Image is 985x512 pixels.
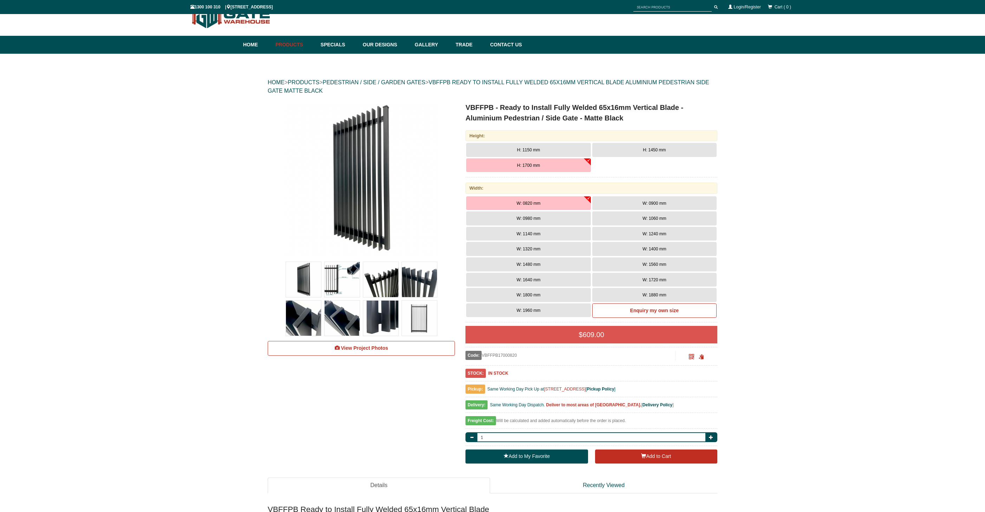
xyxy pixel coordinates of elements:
button: W: 1560 mm [592,257,717,271]
span: Same Working Day Dispatch. [490,402,545,407]
button: W: 0820 mm [466,196,591,210]
span: STOCK: [465,369,486,378]
div: > > > [268,71,717,102]
a: Delivery Policy [642,402,672,407]
span: 609.00 [583,331,604,339]
span: W: 1560 mm [642,262,666,267]
a: PEDESTRIAN / SIDE / GARDEN GATES [322,79,425,85]
span: Freight Cost: [465,416,496,425]
span: H: 1450 mm [643,147,666,152]
a: Specials [317,36,359,54]
button: W: 1640 mm [466,273,591,287]
a: Gallery [411,36,452,54]
div: Width: [465,183,717,193]
div: [ ] [465,401,717,413]
span: W: 1240 mm [642,231,666,236]
a: View Project Photos [268,341,455,356]
img: VBFFPB - Ready to Install Fully Welded 65x16mm Vertical Blade - Aluminium Pedestrian / Side Gate ... [286,262,321,297]
img: VBFFPB - Ready to Install Fully Welded 65x16mm Vertical Blade - Aluminium Pedestrian / Side Gate ... [402,262,437,297]
span: W: 1800 mm [517,293,541,297]
b: IN STOCK [488,371,508,376]
span: W: 1720 mm [642,277,666,282]
a: Products [272,36,317,54]
a: PRODUCTS [288,79,319,85]
a: VBFFPB - Ready to Install Fully Welded 65x16mm Vertical Blade - Aluminium Pedestrian / Side Gate ... [268,102,454,257]
button: W: 1720 mm [592,273,717,287]
button: H: 1450 mm [592,143,717,157]
img: VBFFPB - Ready to Install Fully Welded 65x16mm Vertical Blade - Aluminium Pedestrian / Side Gate ... [363,301,398,336]
button: W: 1060 mm [592,211,717,225]
button: W: 1320 mm [466,242,591,256]
img: VBFFPB - Ready to Install Fully Welded 65x16mm Vertical Blade - Aluminium Pedestrian / Side Gate ... [363,262,398,297]
a: Home [243,36,272,54]
div: VBFFPB17000820 [465,351,675,360]
span: W: 1060 mm [642,216,666,221]
button: H: 1700 mm [466,158,591,172]
span: Click to copy the URL [699,354,704,360]
span: W: 0820 mm [517,201,541,206]
button: W: 1960 mm [466,303,591,317]
a: HOME [268,79,285,85]
button: W: 1800 mm [466,288,591,302]
a: [STREET_ADDRESS] [544,387,586,392]
img: VBFFPB - Ready to Install Fully Welded 65x16mm Vertical Blade - Aluminium Pedestrian / Side Gate ... [325,301,360,336]
span: W: 1880 mm [642,293,666,297]
a: Pickup Policy [587,387,614,392]
b: Enquiry my own size [630,308,679,313]
button: W: 0900 mm [592,196,717,210]
input: SEARCH PRODUCTS [633,3,712,12]
a: Add to My Favorite [465,449,588,464]
div: Height: [465,130,717,141]
a: Trade [452,36,487,54]
span: W: 1320 mm [517,247,541,251]
button: W: 0980 mm [466,211,591,225]
span: View Project Photos [341,345,388,351]
img: VBFFPB - Ready to Install Fully Welded 65x16mm Vertical Blade - Aluminium Pedestrian / Side Gate ... [402,301,437,336]
iframe: LiveChat chat widget [844,324,985,487]
button: W: 1140 mm [466,227,591,241]
span: W: 0900 mm [642,201,666,206]
button: Add to Cart [595,449,717,464]
img: VBFFPB - Ready to Install Fully Welded 65x16mm Vertical Blade - Aluminium Pedestrian / Side Gate ... [286,301,321,336]
span: Code: [465,351,482,360]
a: Contact Us [487,36,522,54]
span: W: 1960 mm [517,308,541,313]
button: H: 1150 mm [466,143,591,157]
span: Pickup: [465,385,485,394]
button: W: 1240 mm [592,227,717,241]
a: VBFFPB READY TO INSTALL FULLY WELDED 65X16MM VERTICAL BLADE ALUMINIUM PEDESTRIAN SIDE GATE MATTE ... [268,79,709,94]
span: W: 1480 mm [517,262,541,267]
b: Deliver to most areas of [GEOGRAPHIC_DATA]. [546,402,641,407]
button: W: 1400 mm [592,242,717,256]
a: Click to enlarge and scan to share. [689,355,694,360]
div: $ [465,326,717,343]
a: Enquiry my own size [592,303,717,318]
span: Cart ( 0 ) [775,5,791,9]
h1: VBFFPB - Ready to Install Fully Welded 65x16mm Vertical Blade - Aluminium Pedestrian / Side Gate ... [465,102,717,123]
button: W: 1880 mm [592,288,717,302]
img: VBFFPB - Ready to Install Fully Welded 65x16mm Vertical Blade - Aluminium Pedestrian / Side Gate ... [284,102,439,257]
span: 1300 100 310 | [STREET_ADDRESS] [190,5,273,9]
span: W: 1640 mm [517,277,541,282]
span: H: 1700 mm [517,163,540,168]
div: Will be calculated and added automatically before the order is placed. [465,416,717,429]
img: VBFFPB - Ready to Install Fully Welded 65x16mm Vertical Blade - Aluminium Pedestrian / Side Gate ... [325,262,360,297]
button: W: 1480 mm [466,257,591,271]
span: W: 0980 mm [517,216,541,221]
a: Our Designs [359,36,411,54]
a: Login/Register [734,5,761,9]
span: Same Working Day Pick Up at [ ] [487,387,615,392]
span: Delivery: [465,400,488,409]
a: Details [268,478,490,493]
